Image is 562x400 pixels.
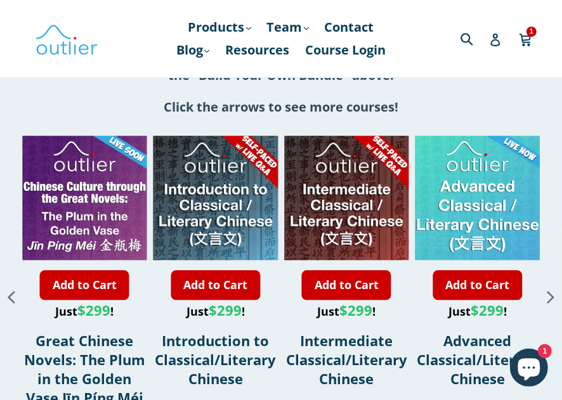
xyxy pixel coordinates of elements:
[182,16,258,39] a: Products
[526,27,537,36] span: 1
[55,304,114,319] span: Just !
[317,304,376,319] span: Just !
[171,270,260,300] a: Add to Cart
[164,98,398,115] strong: Click the arrows to see more courses!
[261,16,315,39] a: Team
[457,25,492,51] input: Search
[302,270,391,300] a: Add to Cart
[35,20,98,57] img: Outlier Linguistics
[519,24,533,53] a: 1
[155,331,276,388] a: Introduction to Classical/Literary Chinese
[170,39,216,61] a: Blog
[506,349,552,390] inbox-online-store-chat: Shopify online store chat
[40,270,129,300] a: Add to Cart
[471,300,504,319] span: $299
[286,331,407,388] a: Intermediate Classical/Literary Chinese
[299,39,392,61] a: Course Login
[448,304,507,319] span: Just !
[219,39,296,61] a: Resources
[433,270,522,300] a: Add to Cart
[77,300,110,319] span: $299
[318,16,381,39] a: Contact
[417,331,538,388] a: Advanced Classical/Literary Chinese
[186,304,245,319] span: Just !
[209,300,242,319] span: $299
[339,300,372,319] span: $299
